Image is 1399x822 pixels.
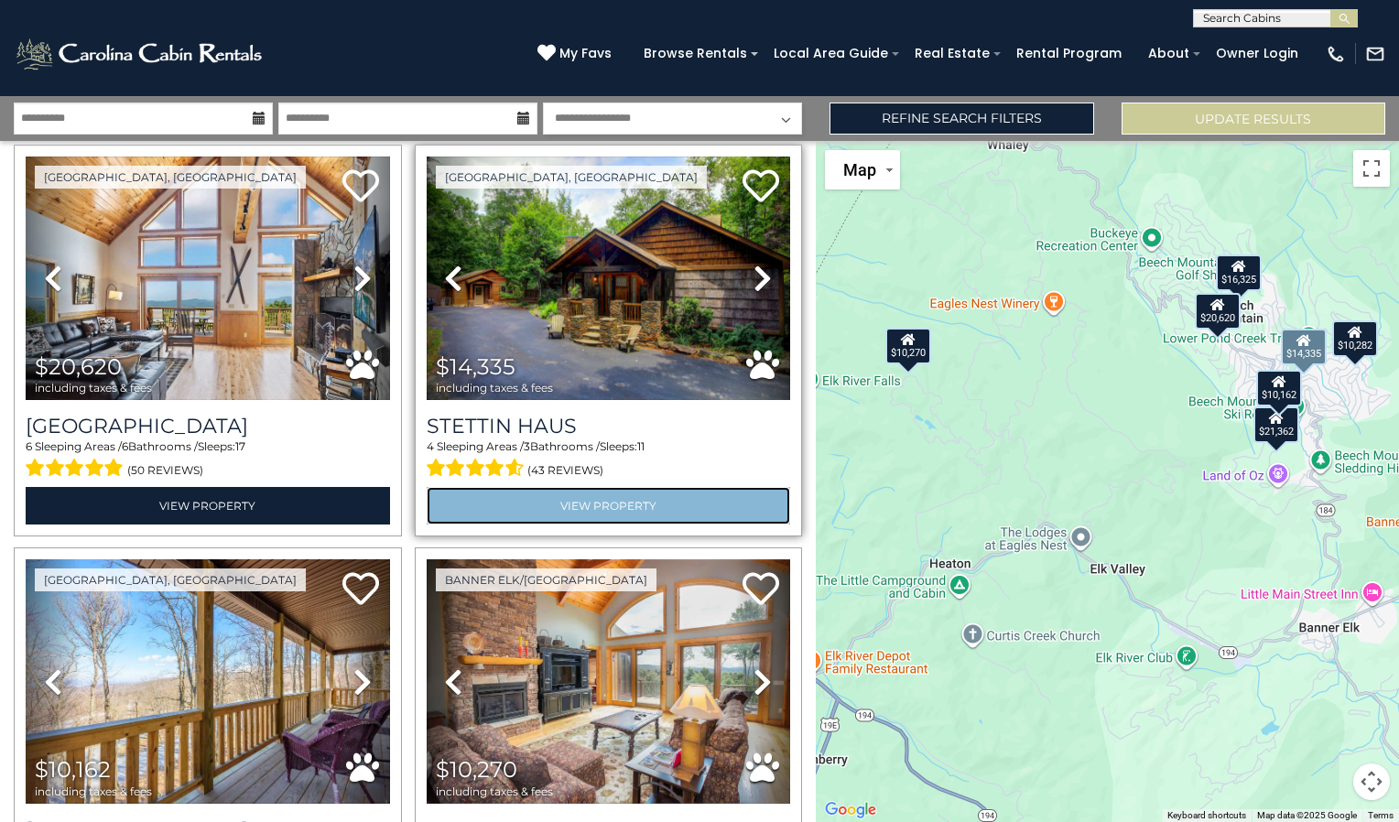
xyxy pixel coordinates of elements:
span: $10,270 [436,756,517,783]
button: Map camera controls [1353,763,1390,800]
a: About [1139,39,1198,68]
a: [GEOGRAPHIC_DATA] [26,414,390,438]
div: Sleeping Areas / Bathrooms / Sleeps: [427,438,791,482]
a: Refine Search Filters [830,103,1093,135]
div: $20,620 [1195,293,1241,330]
a: View Property [26,487,390,525]
img: thumbnail_166585038.jpeg [26,157,390,400]
span: Map data ©2025 Google [1257,810,1357,820]
img: White-1-2.png [14,36,267,72]
span: 17 [235,439,245,453]
span: including taxes & fees [35,382,152,394]
span: including taxes & fees [436,785,553,797]
div: $14,335 [1280,329,1326,365]
a: Terms (opens in new tab) [1368,810,1394,820]
span: $10,162 [35,756,111,783]
a: Stettin Haus [427,414,791,438]
a: Owner Login [1207,39,1307,68]
a: Local Area Guide [765,39,897,68]
img: thumbnail_163268342.jpeg [26,559,390,803]
span: (43 reviews) [527,459,603,482]
a: View Property [427,487,791,525]
a: Add to favorites [743,168,779,207]
div: $10,282 [1332,320,1378,357]
button: Change map style [825,150,900,189]
span: $20,620 [35,353,122,380]
a: Rental Program [1007,39,1131,68]
span: Map [843,160,876,179]
img: mail-regular-white.png [1365,44,1385,64]
span: 6 [26,439,32,453]
a: [GEOGRAPHIC_DATA], [GEOGRAPHIC_DATA] [35,568,306,591]
span: (50 reviews) [127,459,203,482]
button: Toggle fullscreen view [1353,150,1390,187]
span: including taxes & fees [35,785,152,797]
a: Banner Elk/[GEOGRAPHIC_DATA] [436,568,656,591]
a: Real Estate [906,39,999,68]
a: Add to favorites [743,570,779,610]
a: My Favs [537,44,616,64]
div: Sleeping Areas / Bathrooms / Sleeps: [26,438,390,482]
img: thumbnail_163277428.jpeg [427,559,791,803]
div: $10,162 [1255,370,1301,406]
button: Keyboard shortcuts [1167,809,1246,822]
div: $16,325 [1215,254,1261,291]
span: $14,335 [436,353,515,380]
img: phone-regular-white.png [1326,44,1346,64]
img: thumbnail_163263081.jpeg [427,157,791,400]
img: Google [820,798,881,822]
span: 6 [122,439,128,453]
button: Update Results [1122,103,1385,135]
span: including taxes & fees [436,382,553,394]
a: Open this area in Google Maps (opens a new window) [820,798,881,822]
div: $21,362 [1253,406,1299,443]
a: Browse Rentals [634,39,756,68]
span: My Favs [559,44,612,63]
a: [GEOGRAPHIC_DATA], [GEOGRAPHIC_DATA] [35,166,306,189]
span: 3 [524,439,530,453]
span: 11 [637,439,645,453]
h3: Pinecone Manor [26,414,390,438]
a: [GEOGRAPHIC_DATA], [GEOGRAPHIC_DATA] [436,166,707,189]
span: 4 [427,439,434,453]
div: $10,270 [884,328,930,364]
